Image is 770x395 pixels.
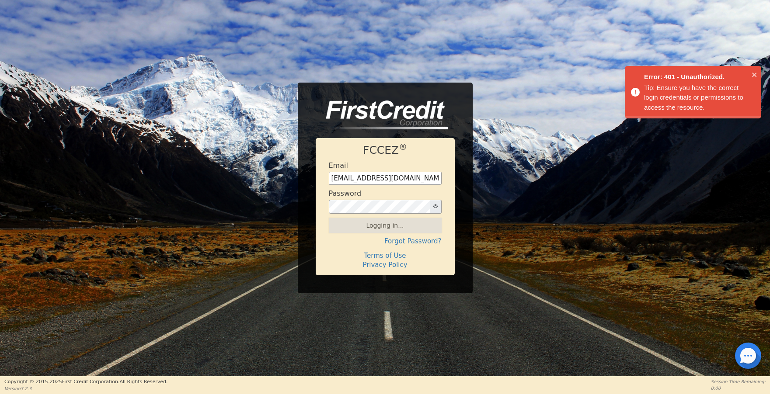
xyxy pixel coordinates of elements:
img: logo-CMu_cnol.png [316,100,448,129]
p: Session Time Remaining: [711,378,766,385]
p: Copyright © 2015- 2025 First Credit Corporation. [4,378,167,386]
span: Tip: Ensure you have the correct login credentials or permissions to access the resource. [644,84,743,111]
h4: Email [329,161,348,170]
h4: Password [329,189,362,197]
span: Error: 401 - Unauthorized. [644,72,749,82]
span: All Rights Reserved. [119,379,167,385]
button: close [752,69,758,80]
p: 0:00 [711,385,766,392]
sup: ® [399,142,407,152]
h4: Forgot Password? [329,237,442,245]
input: password [329,200,430,214]
h4: Terms of Use [329,252,442,260]
h4: Privacy Policy [329,261,442,269]
h1: FCCEZ [329,144,442,157]
input: Enter email [329,172,442,185]
p: Version 3.2.3 [4,385,167,392]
